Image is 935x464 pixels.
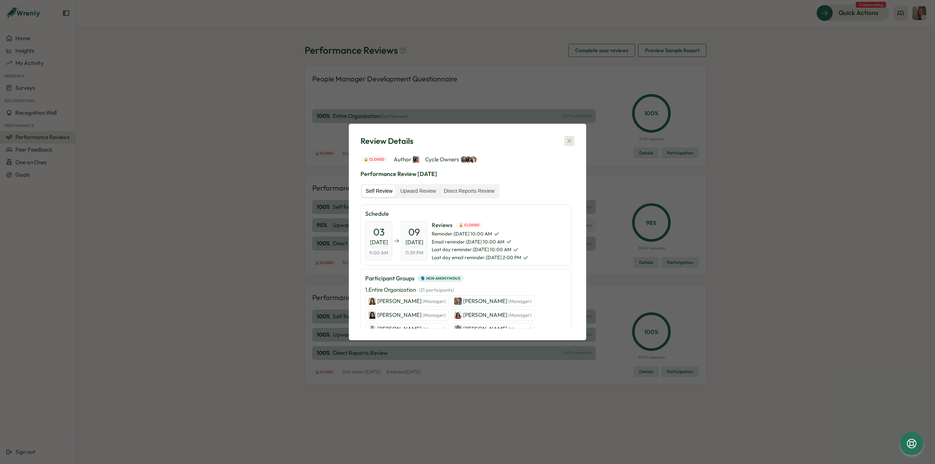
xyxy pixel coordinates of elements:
a: Kavita Thomas[PERSON_NAME] (Manager) [451,309,535,321]
span: 🔒 Closed [364,157,385,162]
p: Participant Groups [365,274,415,283]
img: Lauren Hymanson [369,311,376,319]
p: 1 . Entire Organization [365,286,454,294]
img: Kavita Thomas [454,311,462,319]
img: Niamh Linton [454,325,462,333]
span: (Manager) [423,326,446,332]
span: (Manager) [423,312,446,318]
label: Direct Reports Review [440,185,498,197]
span: (Manager) [508,312,531,318]
a: Lauren Hymanson[PERSON_NAME] (Manager) [365,309,449,321]
span: Review Details [360,135,413,147]
img: Thomas Clark [369,325,376,333]
span: Author [394,156,419,164]
p: [PERSON_NAME] [463,311,531,319]
span: (Manager) [508,326,531,332]
p: [PERSON_NAME] [377,297,446,305]
span: 09 [408,226,420,238]
a: Thomas Clark[PERSON_NAME] (Manager) [365,323,449,335]
span: 🗣️ Non Anonymous [421,276,460,281]
p: [PERSON_NAME] [463,297,531,305]
img: Viveca Riley [413,156,419,163]
span: Last day reminder : [DATE] 10:00 AM [432,246,528,253]
p: Schedule [365,209,567,218]
span: (Manager) [423,298,446,304]
span: Reviews [432,221,528,229]
span: Reminder : [DATE] 10:00 AM [432,231,528,237]
img: Hanna Smith [461,156,467,163]
p: [PERSON_NAME] [377,311,446,319]
label: Self Review [362,185,396,197]
img: Stephanie Yeaman [369,298,376,305]
a: Niamh Linton[PERSON_NAME] (Manager) [451,323,535,335]
p: [PERSON_NAME] [377,325,446,333]
a: Stephanie Yeaman[PERSON_NAME] (Manager) [365,295,449,307]
span: (Manager) [508,298,531,304]
span: 11:59 PM [405,250,423,256]
span: 🔒 Closed [459,222,480,228]
span: Email reminder : [DATE] 10:00 AM [432,239,528,245]
img: Hannah Saunders [470,156,477,163]
img: Viveca Riley [465,156,472,163]
span: [DATE] [370,238,388,247]
img: Harriet Stewart [454,298,462,305]
a: Harriet Stewart[PERSON_NAME] (Manager) [451,295,535,307]
p: Performance Review [DATE] [360,169,575,179]
span: Cycle Owners [425,156,477,164]
p: [PERSON_NAME] [463,325,531,333]
label: Upward Review [397,185,440,197]
span: 9:00 AM [369,250,388,256]
span: [DATE] [405,238,423,247]
span: 03 [373,226,385,238]
span: Last day email reminder : [DATE] 2:00 PM [432,254,528,261]
span: ( 21 participants ) [419,287,454,293]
